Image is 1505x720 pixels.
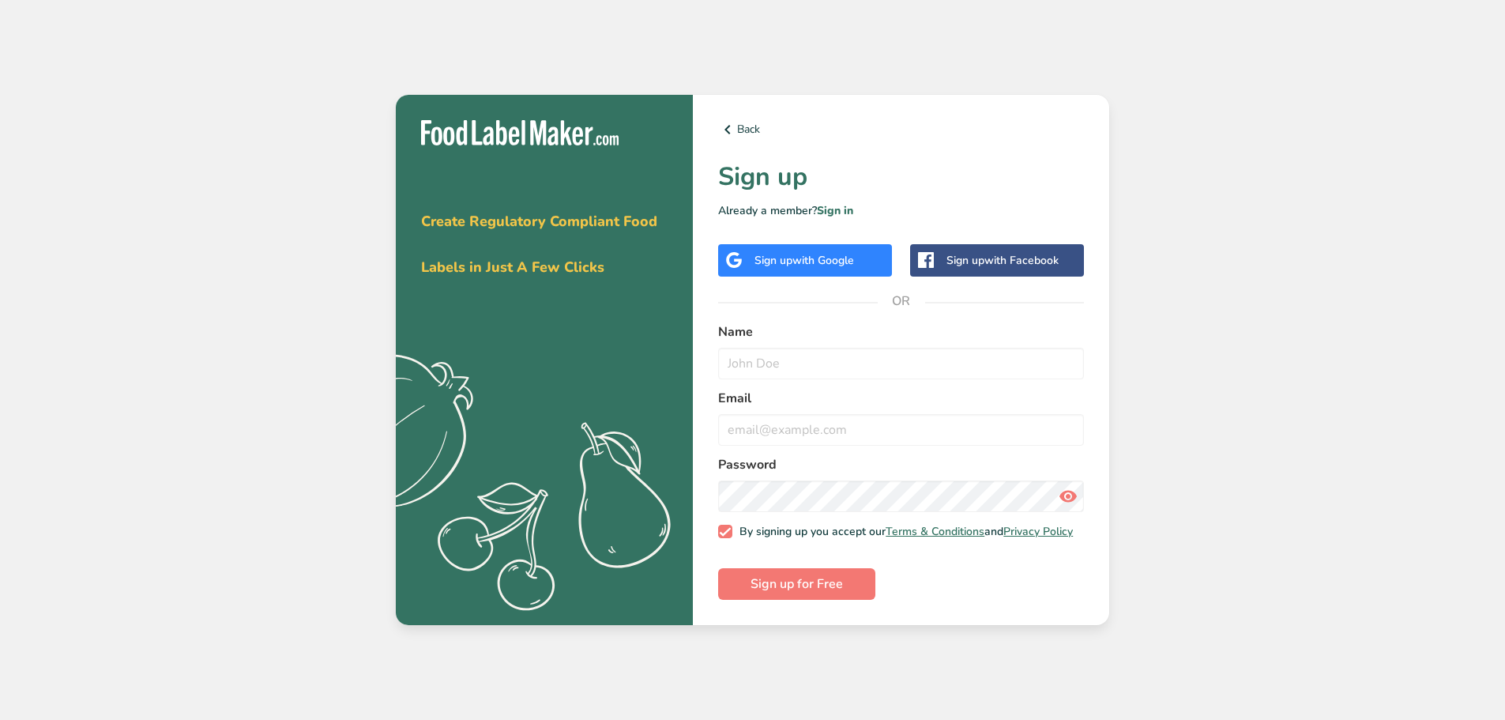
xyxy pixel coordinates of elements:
span: with Facebook [984,253,1059,268]
p: Already a member? [718,202,1084,219]
input: email@example.com [718,414,1084,446]
a: Sign in [817,203,853,218]
label: Name [718,322,1084,341]
label: Email [718,389,1084,408]
a: Terms & Conditions [886,524,984,539]
span: By signing up you accept our and [732,525,1074,539]
a: Privacy Policy [1003,524,1073,539]
input: John Doe [718,348,1084,379]
span: Create Regulatory Compliant Food Labels in Just A Few Clicks [421,212,657,277]
span: Sign up for Free [751,575,843,594]
h1: Sign up [718,158,1084,196]
label: Password [718,455,1084,474]
span: OR [878,277,925,325]
img: Food Label Maker [421,120,619,146]
div: Sign up [946,252,1059,269]
div: Sign up [754,252,854,269]
a: Back [718,120,1084,139]
button: Sign up for Free [718,568,875,600]
span: with Google [792,253,854,268]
